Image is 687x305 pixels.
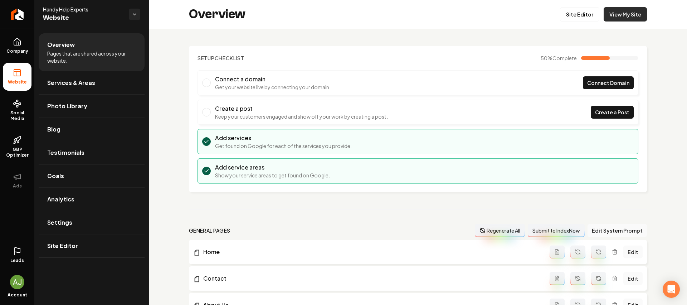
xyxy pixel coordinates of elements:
span: Create a Post [595,109,629,116]
h2: Overview [189,7,245,22]
a: Social Media [3,94,31,127]
div: Open Intercom Messenger [663,281,680,298]
span: Complete [552,55,577,61]
a: Site Editor [560,7,599,22]
span: Services & Areas [47,78,95,87]
span: Photo Library [47,102,87,110]
span: Settings [47,218,72,227]
button: Regenerate All [475,224,525,237]
img: Rebolt Logo [11,9,24,20]
span: GBP Optimizer [3,147,31,158]
span: Social Media [3,110,31,121]
button: Edit System Prompt [588,224,647,237]
span: Ads [10,183,25,189]
a: GBP Optimizer [3,130,31,164]
button: Submit to IndexNow [528,224,585,237]
a: Testimonials [39,141,145,164]
span: Blog [47,125,60,134]
p: Keep your customers engaged and show off your work by creating a post. [215,113,388,120]
span: Account [8,292,27,298]
h3: Add services [215,134,352,142]
h2: general pages [189,227,230,234]
p: Get found on Google for each of the services you provide. [215,142,352,149]
button: Add admin page prompt [550,272,565,285]
span: 50 % [541,54,577,62]
a: Home [193,248,550,256]
span: Pages that are shared across your website. [47,50,136,64]
a: Contact [193,274,550,283]
span: Company [4,48,31,54]
span: Leads [10,258,24,263]
a: Connect Domain [583,76,634,89]
a: Blog [39,118,145,141]
a: Edit [623,272,643,285]
span: Analytics [47,195,74,204]
a: Create a Post [591,106,634,119]
p: Show your service areas to get found on Google. [215,172,330,179]
a: Leads [3,241,31,269]
span: Setup [198,55,215,61]
span: Site Editor [47,242,78,250]
a: Services & Areas [39,71,145,94]
span: Goals [47,172,64,180]
span: Connect Domain [587,79,629,87]
h3: Create a post [215,104,388,113]
a: Site Editor [39,234,145,257]
a: Analytics [39,188,145,211]
a: Photo Library [39,95,145,118]
img: AJ Nimeh [10,275,24,289]
p: Get your website live by connecting your domain. [215,84,331,91]
span: Overview [47,40,75,49]
a: Goals [39,165,145,187]
a: View My Site [604,7,647,22]
a: Settings [39,211,145,234]
span: Handy Help Experts [43,6,123,13]
h3: Add service areas [215,163,330,172]
button: Open user button [10,272,24,289]
span: Website [43,13,123,23]
span: Testimonials [47,148,84,157]
button: Ads [3,167,31,195]
span: Website [5,79,30,85]
button: Add admin page prompt [550,246,565,258]
a: Edit [623,246,643,258]
a: Company [3,32,31,60]
h3: Connect a domain [215,75,331,84]
h2: Checklist [198,54,244,62]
